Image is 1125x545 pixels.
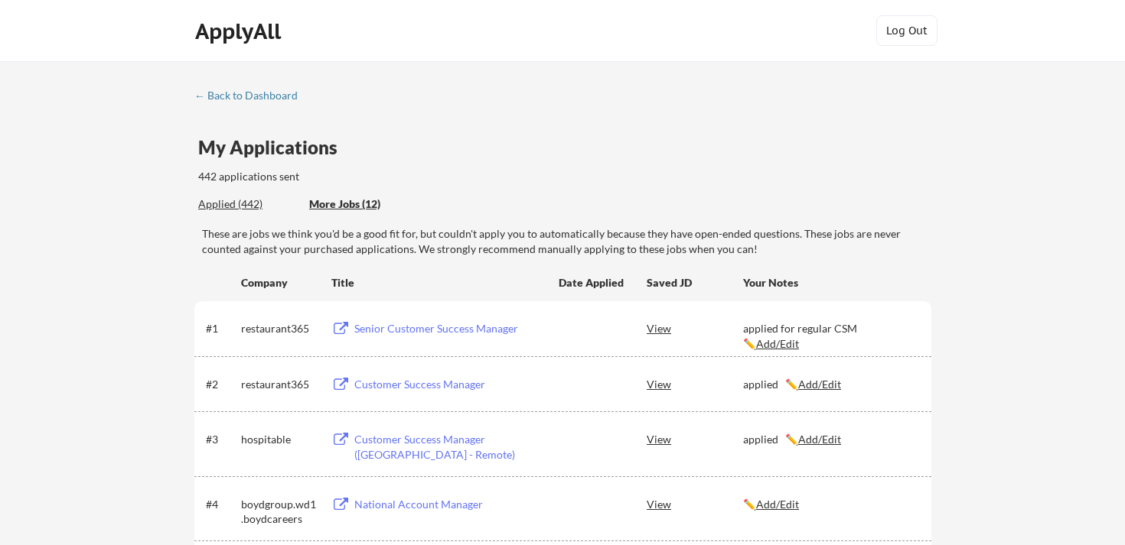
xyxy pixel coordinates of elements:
[798,433,841,446] u: Add/Edit
[743,377,918,392] div: applied ✏️
[241,321,318,336] div: restaurant365
[241,432,318,447] div: hospitable
[647,314,743,342] div: View
[354,432,544,462] div: Customer Success Manager ([GEOGRAPHIC_DATA] - Remote)
[309,196,422,212] div: These are job applications we think you'd be a good fit for, but couldn't apply you to automatica...
[206,321,236,336] div: #1
[194,90,309,101] div: ← Back to Dashboard
[241,377,318,392] div: restaurant365
[202,226,931,256] div: These are jobs we think you'd be a good fit for, but couldn't apply you to automatically because ...
[198,196,298,212] div: These are all the jobs you've been applied to so far.
[647,370,743,397] div: View
[309,196,422,212] div: More Jobs (12)
[241,497,318,527] div: boydgroup.wd1.boydcareers
[647,490,743,517] div: View
[876,15,937,46] button: Log Out
[354,321,544,336] div: Senior Customer Success Manager
[195,18,285,44] div: ApplyAll
[559,275,626,290] div: Date Applied
[331,275,544,290] div: Title
[198,138,350,157] div: My Applications
[743,275,918,290] div: Your Notes
[798,378,841,391] u: Add/Edit
[194,89,309,105] a: ← Back to Dashboard
[756,337,799,350] u: Add/Edit
[206,497,236,512] div: #4
[743,321,918,351] div: applied for regular CSM ✏️
[756,498,799,511] u: Add/Edit
[354,497,544,512] div: National Account Manager
[354,377,544,392] div: Customer Success Manager
[743,432,918,447] div: applied ✏️
[647,425,743,453] div: View
[241,275,318,290] div: Company
[198,169,494,184] div: 442 applications sent
[206,432,236,447] div: #3
[743,497,918,512] div: ✏️
[647,268,743,296] div: Saved JD
[206,377,236,392] div: #2
[198,196,298,212] div: Applied (442)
